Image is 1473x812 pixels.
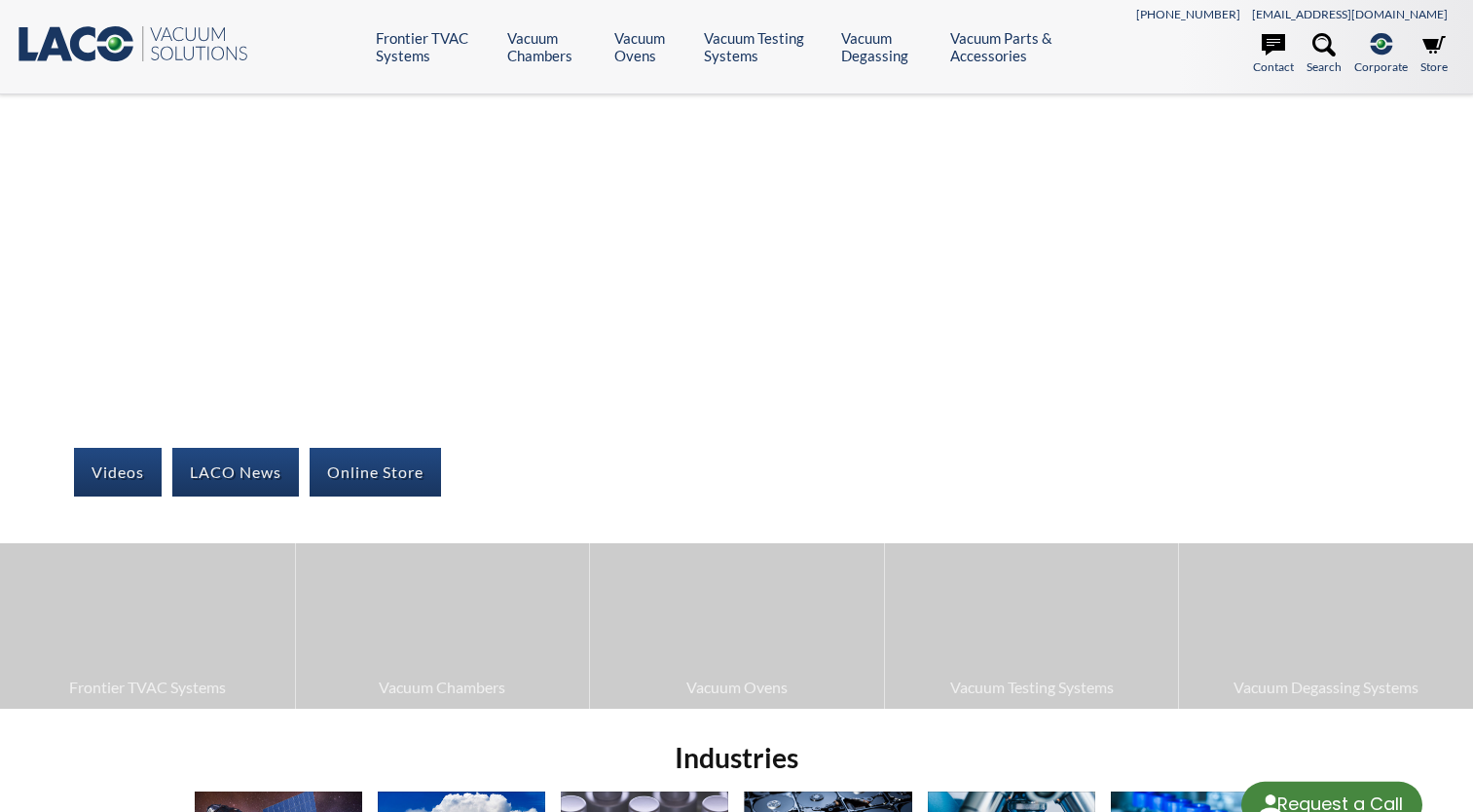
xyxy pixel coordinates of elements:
a: Vacuum Ovens [590,543,884,708]
a: Store [1420,33,1448,76]
span: Vacuum Chambers [306,675,580,700]
a: [EMAIL_ADDRESS][DOMAIN_NAME] [1252,7,1448,21]
span: Vacuum Testing Systems [895,675,1169,700]
span: Vacuum Degassing Systems [1189,675,1463,700]
h2: Industries [187,740,1286,776]
span: Vacuum Ovens [600,675,874,700]
span: Corporate [1354,57,1408,76]
a: Online Store [310,448,441,497]
a: [PHONE_NUMBER] [1136,7,1240,21]
a: Videos [74,448,162,497]
a: Vacuum Parts & Accessories [950,29,1092,64]
a: Vacuum Chambers [507,29,600,64]
a: Vacuum Degassing [841,29,936,64]
a: LACO News [172,448,299,497]
a: Vacuum Chambers [296,543,590,708]
span: Frontier TVAC Systems [10,675,285,700]
a: Frontier TVAC Systems [376,29,493,64]
a: Vacuum Ovens [614,29,688,64]
a: Search [1307,33,1342,76]
a: Vacuum Testing Systems [704,29,827,64]
a: Vacuum Degassing Systems [1179,543,1473,708]
a: Contact [1253,33,1294,76]
a: Vacuum Testing Systems [885,543,1179,708]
